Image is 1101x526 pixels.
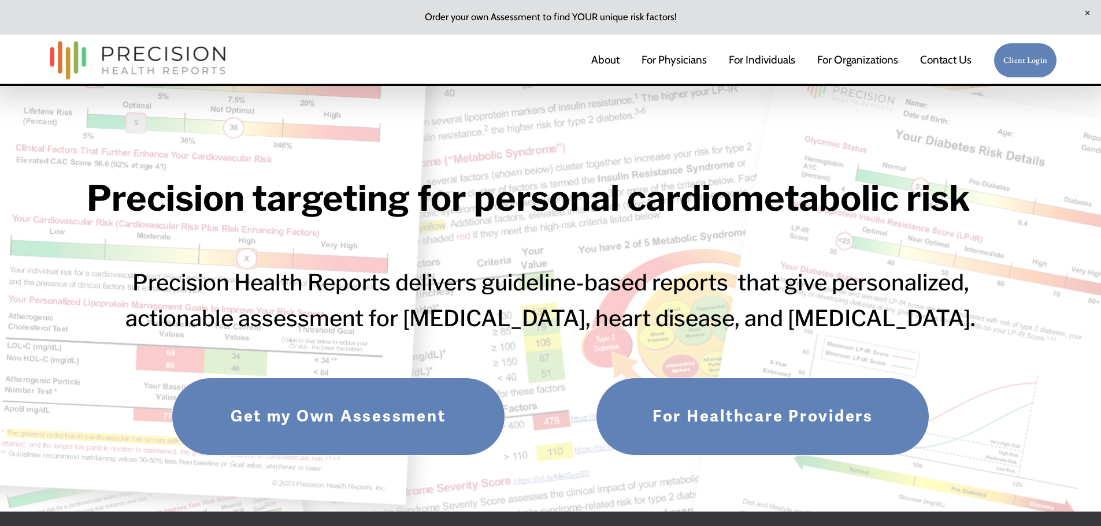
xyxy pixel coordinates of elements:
[920,49,972,73] a: Contact Us
[642,49,707,73] a: For Physicians
[596,378,929,456] a: For Healthcare Providers
[591,49,620,73] a: About
[87,265,1015,337] h3: Precision Health Reports delivers guideline-based reports that give personalized, actionable asse...
[729,49,795,73] a: For Individuals
[817,49,898,71] span: For Organizations
[817,49,898,73] a: folder dropdown
[994,43,1057,79] a: Client Login
[87,177,970,219] strong: Precision targeting for personal cardiometabolic risk
[172,378,505,456] a: Get my Own Assessment
[44,36,231,85] img: Precision Health Reports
